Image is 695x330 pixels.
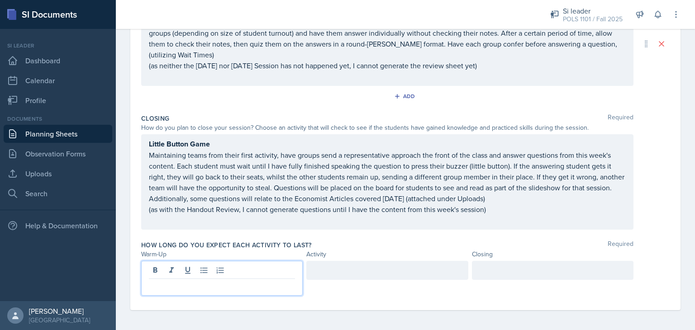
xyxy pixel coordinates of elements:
[4,115,112,123] div: Documents
[29,306,90,316] div: [PERSON_NAME]
[4,184,112,203] a: Search
[306,250,468,259] div: Activity
[149,204,626,215] p: (as with the Handout Review, I cannot generate questions until I have the content from this week'...
[4,42,112,50] div: Si leader
[608,114,633,123] span: Required
[4,91,112,109] a: Profile
[563,14,623,24] div: POLS 1101 / Fall 2025
[4,217,112,235] div: Help & Documentation
[149,60,626,71] p: (as neither the [DATE] nor [DATE] Session has not happened yet, I cannot generate the review shee...
[4,145,112,163] a: Observation Forms
[4,52,112,70] a: Dashboard
[563,5,623,16] div: Si leader
[4,125,112,143] a: Planning Sheets
[141,250,303,259] div: Warm-Up
[149,17,626,60] p: Handout review of the [DATE] and [DATE] class session, including a couple review questions from l...
[391,90,420,103] button: Add
[4,165,112,183] a: Uploads
[472,250,633,259] div: Closing
[29,316,90,325] div: [GEOGRAPHIC_DATA]
[396,93,415,100] div: Add
[141,114,169,123] label: Closing
[149,150,626,204] p: Maintaining teams from their first activity, have groups send a representative approach the front...
[141,123,633,132] div: How do you plan to close your session? Choose an activity that will check to see if the students ...
[608,240,633,250] span: Required
[141,240,312,250] label: How long do you expect each activity to last?
[4,71,112,90] a: Calendar
[149,139,210,149] strong: Little Button Game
